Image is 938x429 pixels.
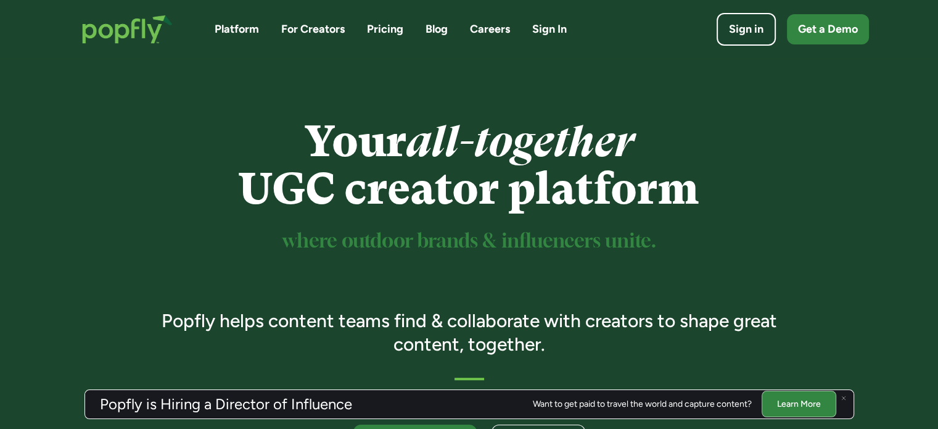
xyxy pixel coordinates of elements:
[215,22,259,37] a: Platform
[798,22,858,37] div: Get a Demo
[532,22,567,37] a: Sign In
[367,22,403,37] a: Pricing
[717,13,776,46] a: Sign in
[144,309,794,356] h3: Popfly helps content teams find & collaborate with creators to shape great content, together.
[426,22,448,37] a: Blog
[100,397,352,412] h3: Popfly is Hiring a Director of Influence
[762,391,836,417] a: Learn More
[70,2,185,56] a: home
[787,14,869,44] a: Get a Demo
[282,232,656,251] sup: where outdoor brands & influencers unite.
[729,22,763,37] div: Sign in
[281,22,345,37] a: For Creators
[406,117,634,167] em: all-together
[533,399,752,409] div: Want to get paid to travel the world and capture content?
[470,22,510,37] a: Careers
[144,118,794,213] h1: Your UGC creator platform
